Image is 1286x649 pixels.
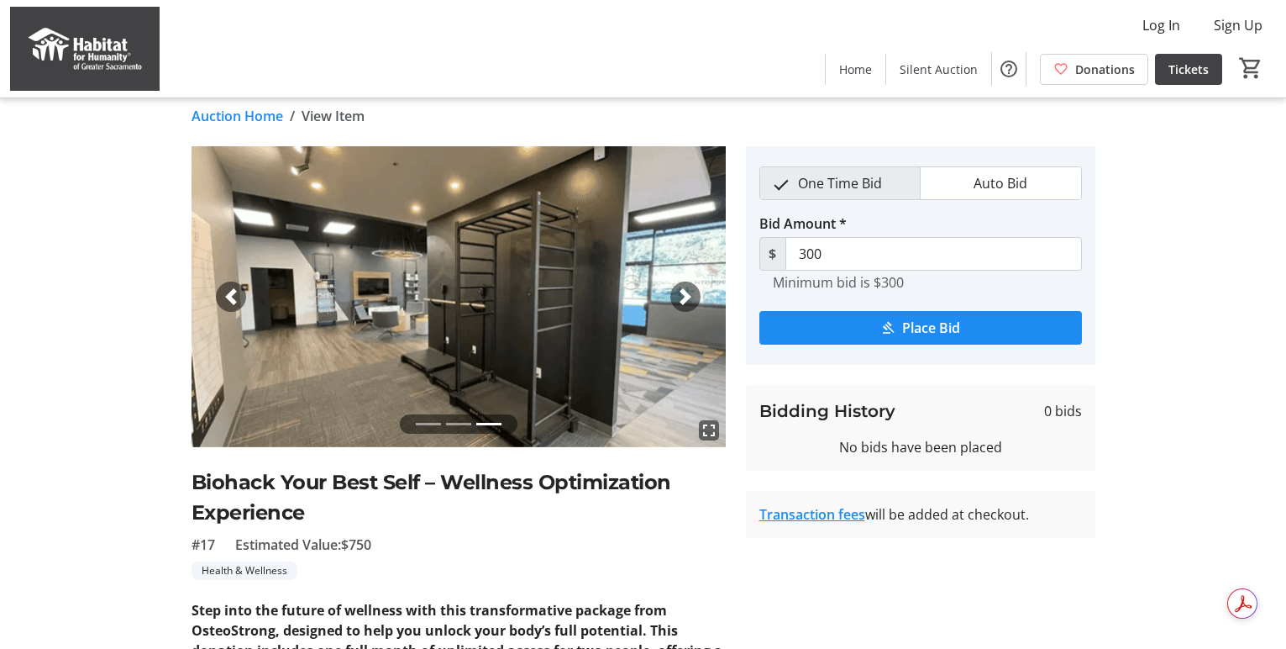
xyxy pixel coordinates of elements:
[902,318,960,338] span: Place Bid
[290,106,295,126] span: /
[788,167,892,199] span: One Time Bid
[192,467,726,528] h2: Biohack Your Best Self – Wellness Optimization Experience
[992,52,1026,86] button: Help
[192,146,726,447] img: Image
[192,106,283,126] a: Auction Home
[900,61,978,78] span: Silent Auction
[1142,15,1180,35] span: Log In
[1168,61,1209,78] span: Tickets
[10,7,160,91] img: Habitat for Humanity of Greater Sacramento's Logo
[235,535,371,555] span: Estimated Value: $750
[759,437,1082,457] div: No bids have been placed
[192,535,215,555] span: #17
[1075,61,1135,78] span: Donations
[826,54,885,85] a: Home
[1200,12,1276,39] button: Sign Up
[302,106,365,126] span: View Item
[886,54,991,85] a: Silent Auction
[1040,54,1148,85] a: Donations
[759,311,1082,345] button: Place Bid
[773,274,904,291] tr-hint: Minimum bid is $300
[759,505,865,524] a: Transaction fees
[759,214,847,234] label: Bid Amount *
[839,61,872,78] span: Home
[1236,53,1266,83] button: Cart
[1155,54,1222,85] a: Tickets
[699,420,719,441] mat-icon: fullscreen
[1044,401,1082,421] span: 0 bids
[759,237,786,271] span: $
[759,504,1082,525] div: will be added at checkout.
[759,398,895,424] h3: Bidding History
[963,167,1037,199] span: Auto Bid
[192,562,297,580] tr-label-badge: Health & Wellness
[1214,15,1262,35] span: Sign Up
[1129,12,1194,39] button: Log In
